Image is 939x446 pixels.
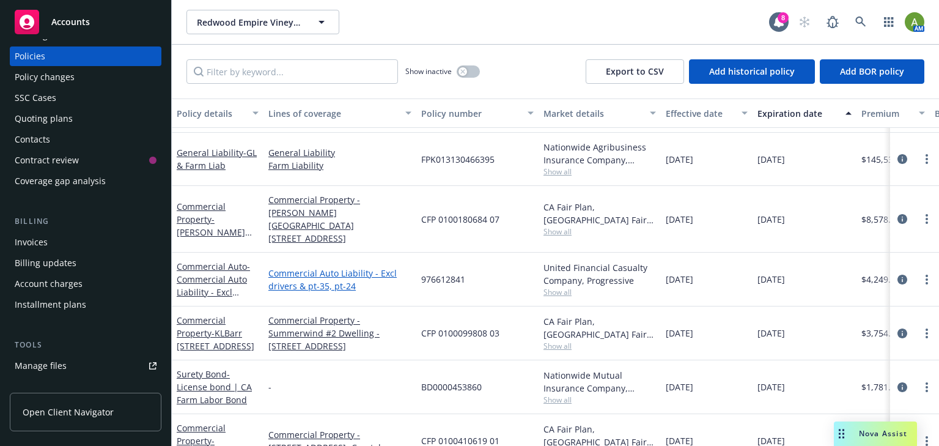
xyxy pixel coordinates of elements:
[834,422,917,446] button: Nova Assist
[895,326,910,341] a: circleInformation
[421,327,499,340] span: CFP 0100099808 03
[10,109,161,128] a: Quoting plans
[172,98,263,128] button: Policy details
[10,130,161,149] a: Contacts
[15,88,56,108] div: SSC Cases
[861,381,900,393] span: $1,781.00
[834,422,849,446] div: Drag to move
[177,201,254,251] a: Commercial Property
[186,10,339,34] button: Redwood Empire Vineyard Management, Inc.
[666,381,693,393] span: [DATE]
[268,159,411,172] a: Farm Liability
[421,107,520,120] div: Policy number
[263,98,416,128] button: Lines of coverage
[421,273,465,286] span: 976612841
[177,261,254,324] span: - Commercial Auto Liability - Excl drivers & pt-35, pt-24
[861,327,900,340] span: $3,754.00
[861,107,911,120] div: Premium
[895,212,910,226] a: circleInformation
[10,339,161,351] div: Tools
[919,152,934,166] a: more
[919,272,934,287] a: more
[177,214,254,251] span: - [PERSON_NAME] [STREET_ADDRESS]
[543,261,656,287] div: United Financial Casualty Company, Progressive
[543,369,656,395] div: Nationwide Mutual Insurance Company, Nationwide Insurance Company
[539,98,661,128] button: Market details
[51,17,90,27] span: Accounts
[543,201,656,226] div: CA Fair Plan, [GEOGRAPHIC_DATA] Fair plan
[792,10,817,34] a: Start snowing
[709,65,795,77] span: Add historical policy
[543,141,656,166] div: Nationwide Agribusiness Insurance Company, Nationwide Insurance Company
[421,213,499,226] span: CFP 0100180684 07
[861,273,900,286] span: $4,249.00
[15,356,67,376] div: Manage files
[666,107,734,120] div: Effective date
[186,59,398,84] input: Filter by keyword...
[15,130,50,149] div: Contacts
[10,356,161,376] a: Manage files
[757,213,785,226] span: [DATE]
[10,274,161,294] a: Account charges
[849,10,873,34] a: Search
[895,272,910,287] a: circleInformation
[268,146,411,159] a: General Liability
[177,147,257,171] a: General Liability
[859,428,907,439] span: Nova Assist
[416,98,539,128] button: Policy number
[177,327,254,352] span: - KLBarr [STREET_ADDRESS]
[606,65,664,77] span: Export to CSV
[421,153,495,166] span: FPK013130466395
[905,12,924,32] img: photo
[666,327,693,340] span: [DATE]
[10,232,161,252] a: Invoices
[177,107,245,120] div: Policy details
[666,213,693,226] span: [DATE]
[177,368,252,406] span: - License bond | CA Farm Labor Bond
[861,213,900,226] span: $8,578.00
[10,88,161,108] a: SSC Cases
[919,212,934,226] a: more
[10,253,161,273] a: Billing updates
[197,16,303,29] span: Redwood Empire Vineyard Management, Inc.
[15,377,76,396] div: Policy checking
[15,171,106,191] div: Coverage gap analysis
[689,59,815,84] button: Add historical policy
[421,381,482,393] span: BD0000453860
[15,232,48,252] div: Invoices
[856,98,930,128] button: Premium
[177,261,254,324] a: Commercial Auto
[177,314,254,352] a: Commercial Property
[10,151,161,170] a: Contract review
[543,341,656,351] span: Show all
[820,59,924,84] button: Add BOR policy
[661,98,753,128] button: Effective date
[177,368,252,406] a: Surety Bond
[10,215,161,228] div: Billing
[15,253,76,273] div: Billing updates
[757,107,838,120] div: Expiration date
[666,153,693,166] span: [DATE]
[10,295,161,314] a: Installment plans
[543,395,656,405] span: Show all
[268,267,411,292] a: Commercial Auto Liability - Excl drivers & pt-35, pt-24
[895,380,910,395] a: circleInformation
[543,166,656,177] span: Show all
[840,65,904,77] span: Add BOR policy
[757,327,785,340] span: [DATE]
[861,153,910,166] span: $145,539.00
[23,406,114,418] span: Open Client Navigator
[15,151,79,170] div: Contract review
[10,67,161,87] a: Policy changes
[877,10,901,34] a: Switch app
[753,98,856,128] button: Expiration date
[757,153,785,166] span: [DATE]
[543,226,656,237] span: Show all
[15,295,86,314] div: Installment plans
[919,326,934,341] a: more
[268,314,411,352] a: Commercial Property - Summerwind #2 Dwelling - [STREET_ADDRESS]
[15,46,45,66] div: Policies
[757,273,785,286] span: [DATE]
[543,287,656,297] span: Show all
[268,107,398,120] div: Lines of coverage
